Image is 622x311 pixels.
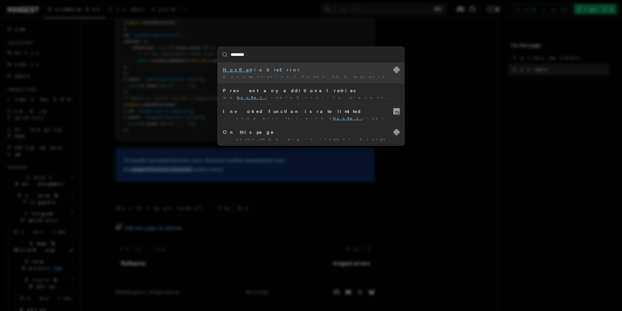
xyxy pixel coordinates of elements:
span: Python SDK migration guide: v0.3 to v0.4 [302,75,502,79]
div: … async_mode arg in inngest.django.serve riableError [223,137,399,142]
div: … step will fail with a riableError. It's … [223,116,399,121]
div: On this page [223,129,399,135]
mark: NonRet [333,116,362,120]
div: Use riableError to prevent Inngest from retrying the … [223,95,399,100]
mark: NonRet [237,95,266,99]
span: Documentation [223,75,291,79]
mark: NonRet [223,67,251,72]
div: Invoked function is rate limited [223,108,399,115]
div: riableError [223,67,399,73]
span: / [294,75,299,79]
div: Prevent any additional retries [223,87,399,94]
